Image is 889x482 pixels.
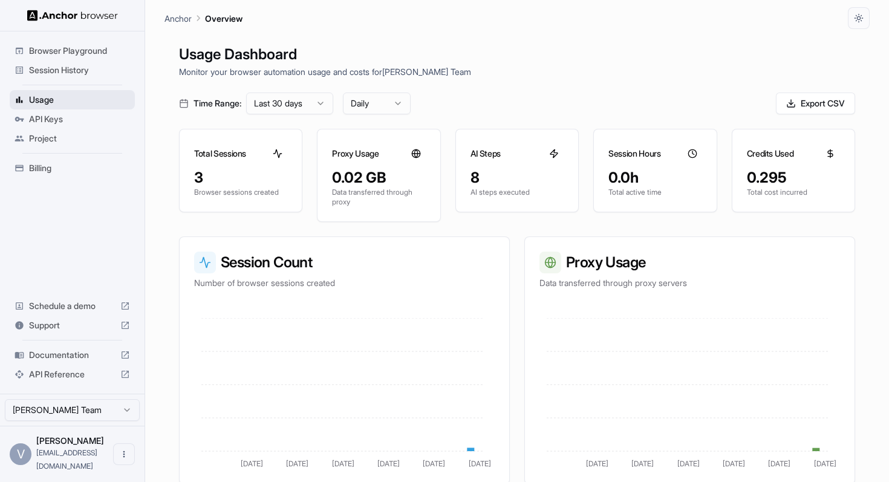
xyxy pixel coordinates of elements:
p: Data transferred through proxy [332,187,425,207]
p: Monitor your browser automation usage and costs for [PERSON_NAME] Team [179,65,855,78]
tspan: [DATE] [814,459,836,468]
span: Browser Playground [29,45,130,57]
div: V [10,443,31,465]
tspan: [DATE] [586,459,608,468]
tspan: [DATE] [768,459,790,468]
div: 3 [194,168,287,187]
tspan: [DATE] [286,459,308,468]
tspan: [DATE] [631,459,654,468]
img: Anchor Logo [27,10,118,21]
h1: Usage Dashboard [179,44,855,65]
span: Billing [29,162,130,174]
span: Project [29,132,130,145]
tspan: [DATE] [332,459,354,468]
span: Support [29,319,116,331]
span: API Keys [29,113,130,125]
div: API Keys [10,109,135,129]
div: 0.02 GB [332,168,425,187]
span: Schedule a demo [29,300,116,312]
span: Victor Thai [36,435,104,446]
div: Documentation [10,345,135,365]
p: AI steps executed [471,187,564,197]
p: Total cost incurred [747,187,840,197]
div: Schedule a demo [10,296,135,316]
nav: breadcrumb [164,11,243,25]
tspan: [DATE] [423,459,445,468]
button: Export CSV [776,93,855,114]
h3: Total Sessions [194,148,246,160]
div: Support [10,316,135,335]
tspan: [DATE] [677,459,700,468]
tspan: [DATE] [377,459,400,468]
span: Session History [29,64,130,76]
div: Billing [10,158,135,178]
span: Documentation [29,349,116,361]
span: API Reference [29,368,116,380]
p: Overview [205,12,243,25]
h3: Credits Used [747,148,794,160]
p: Data transferred through proxy servers [539,277,840,289]
div: Project [10,129,135,148]
p: Anchor [164,12,192,25]
p: Browser sessions created [194,187,287,197]
tspan: [DATE] [469,459,491,468]
h3: Session Count [194,252,495,273]
h3: AI Steps [471,148,501,160]
div: API Reference [10,365,135,384]
div: 0.0h [608,168,702,187]
span: Usage [29,94,130,106]
h3: Session Hours [608,148,660,160]
p: Total active time [608,187,702,197]
tspan: [DATE] [241,459,263,468]
h3: Proxy Usage [539,252,840,273]
div: Session History [10,60,135,80]
div: 8 [471,168,564,187]
tspan: [DATE] [723,459,745,468]
span: vthai@hl.agency [36,448,97,471]
div: 0.295 [747,168,840,187]
span: Time Range: [194,97,241,109]
button: Open menu [113,443,135,465]
div: Usage [10,90,135,109]
div: Browser Playground [10,41,135,60]
p: Number of browser sessions created [194,277,495,289]
h3: Proxy Usage [332,148,379,160]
